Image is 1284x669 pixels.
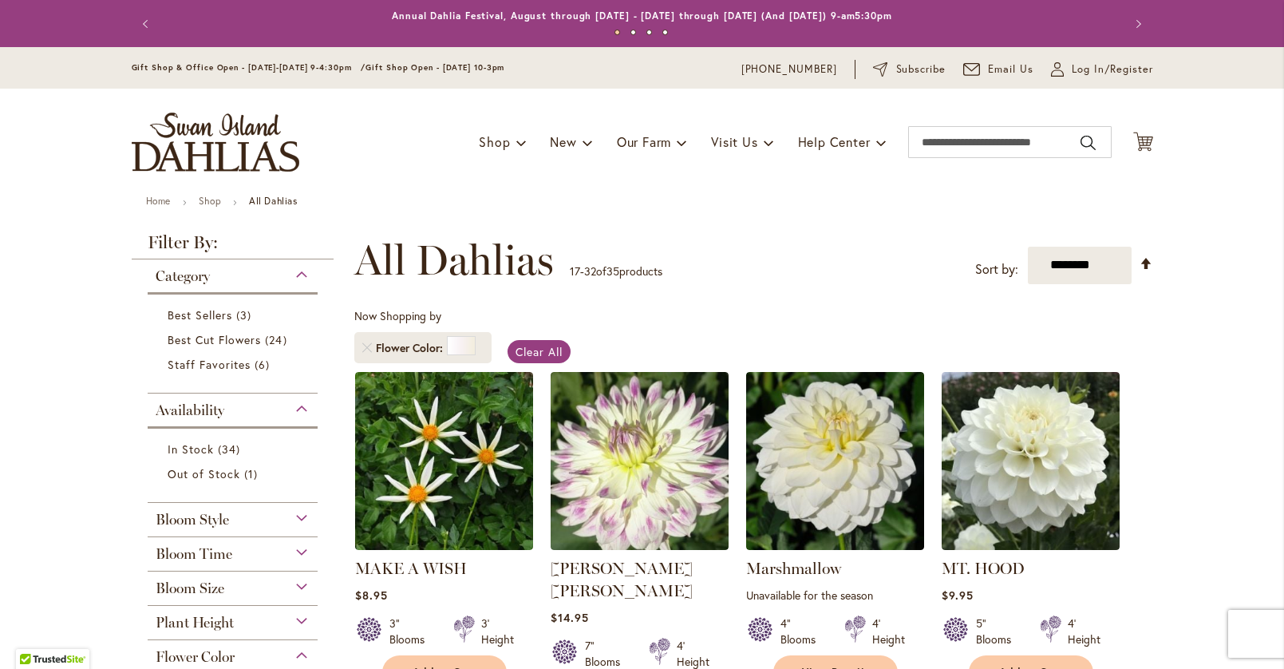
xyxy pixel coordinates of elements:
a: MARGARET ELLEN [551,538,729,553]
span: 24 [265,331,290,348]
span: Availability [156,402,224,419]
a: Out of Stock 1 [168,465,302,482]
button: 4 of 4 [662,30,668,35]
a: Remove Flower Color White/Cream [362,343,372,353]
a: store logo [132,113,299,172]
a: MAKE A WISH [355,559,467,578]
button: Previous [132,8,164,40]
div: 4' Height [872,616,905,647]
span: New [550,133,576,150]
span: Our Farm [617,133,671,150]
span: Shop [479,133,510,150]
a: Home [146,195,171,207]
button: Next [1121,8,1153,40]
a: Best Cut Flowers [168,331,302,348]
img: MAKE A WISH [355,372,533,550]
span: Plant Height [156,614,234,631]
span: $8.95 [355,588,388,603]
a: MAKE A WISH [355,538,533,553]
button: 1 of 4 [614,30,620,35]
strong: All Dahlias [249,195,298,207]
span: Subscribe [896,61,946,77]
div: 4" Blooms [780,616,825,647]
span: Out of Stock [168,466,241,481]
span: Flower Color [376,340,447,356]
p: - of products [570,259,662,284]
span: 35 [606,263,619,279]
a: In Stock 34 [168,441,302,457]
span: Log In/Register [1072,61,1153,77]
a: Annual Dahlia Festival, August through [DATE] - [DATE] through [DATE] (And [DATE]) 9-am5:30pm [392,10,892,22]
span: Category [156,267,210,285]
img: Marshmallow [746,372,924,550]
a: Shop [199,195,221,207]
img: MARGARET ELLEN [551,372,729,550]
button: 3 of 4 [646,30,652,35]
strong: Filter By: [132,234,334,259]
a: Marshmallow [746,538,924,553]
a: Best Sellers [168,307,302,323]
span: Bloom Style [156,511,229,528]
button: 2 of 4 [630,30,636,35]
span: Best Sellers [168,307,233,323]
label: Sort by: [975,255,1018,284]
a: Marshmallow [746,559,841,578]
span: In Stock [168,441,214,457]
a: Email Us [963,61,1033,77]
span: Visit Us [711,133,757,150]
span: $14.95 [551,610,589,625]
span: Email Us [988,61,1033,77]
span: Clear All [516,344,563,359]
span: 32 [584,263,596,279]
span: Help Center [798,133,871,150]
a: MT. HOOD [942,538,1120,553]
p: Unavailable for the season [746,588,924,603]
div: 5" Blooms [976,616,1021,647]
a: [PHONE_NUMBER] [741,61,838,77]
a: Subscribe [873,61,946,77]
span: All Dahlias [354,236,554,284]
a: MT. HOOD [942,559,1025,578]
span: 3 [236,307,255,323]
span: Gift Shop Open - [DATE] 10-3pm [365,62,504,73]
span: Best Cut Flowers [168,332,262,347]
div: 3' Height [481,616,514,647]
span: 1 [244,465,262,482]
a: Log In/Register [1051,61,1153,77]
span: Staff Favorites [168,357,251,372]
span: Now Shopping by [354,308,441,323]
span: Flower Color [156,648,235,666]
span: Bloom Time [156,545,232,563]
a: Staff Favorites [168,356,302,373]
span: 6 [255,356,274,373]
span: Gift Shop & Office Open - [DATE]-[DATE] 9-4:30pm / [132,62,366,73]
a: [PERSON_NAME] [PERSON_NAME] [551,559,693,600]
span: 17 [570,263,580,279]
a: Clear All [508,340,571,363]
span: $9.95 [942,588,974,603]
img: MT. HOOD [942,372,1120,550]
span: Bloom Size [156,580,224,597]
div: 4' Height [1068,616,1100,647]
div: 3" Blooms [389,616,434,647]
span: 34 [218,441,244,457]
